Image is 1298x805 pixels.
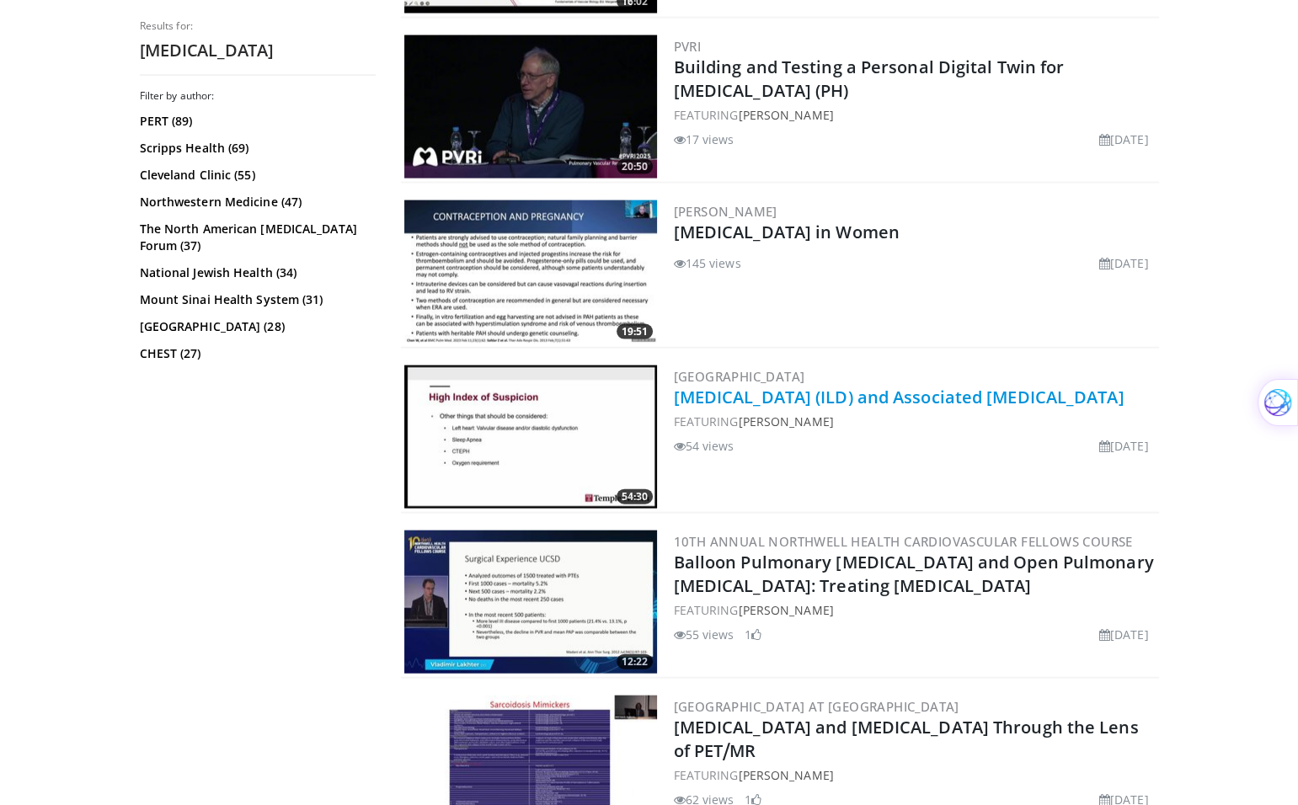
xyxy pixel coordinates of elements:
a: 10th Annual Northwell Health Cardiovascular Fellows Course [674,533,1133,550]
li: 1 [745,626,761,643]
a: [PERSON_NAME] [674,203,777,220]
span: 19:51 [617,324,653,339]
a: Cleveland Clinic (55) [140,167,371,184]
span: 12:22 [617,654,653,669]
span: 54:30 [617,489,653,504]
li: 55 views [674,626,734,643]
a: 19:51 [404,200,657,344]
li: 145 views [674,254,741,272]
img: d9e4642c-09f0-454f-80b0-d1b2a50b8ca4.300x170_q85_crop-smart_upscale.jpg [404,365,657,509]
li: 17 views [674,131,734,148]
a: PVRI [674,38,702,55]
a: [MEDICAL_DATA] in Women [674,221,900,243]
div: FEATURING [674,413,1156,430]
a: [PERSON_NAME] [738,602,833,618]
a: PERT (89) [140,113,371,130]
a: [PERSON_NAME] [738,767,833,783]
a: 12:22 [404,530,657,674]
div: FEATURING [674,601,1156,619]
a: Mount Sinai Health System (31) [140,291,371,308]
a: [PERSON_NAME] [738,107,833,123]
div: FEATURING [674,766,1156,784]
a: [GEOGRAPHIC_DATA] at [GEOGRAPHIC_DATA] [674,698,959,715]
img: fb75a643-7a63-4011-b92c-80ffa7a99acb.300x170_q85_crop-smart_upscale.jpg [404,35,657,179]
a: [MEDICAL_DATA] and [MEDICAL_DATA] Through the Lens of PET⧸MR [674,716,1139,762]
a: National Jewish Health (34) [140,264,371,281]
a: CHEST (27) [140,345,371,362]
a: [PERSON_NAME] [738,413,833,429]
div: FEATURING [674,106,1156,124]
a: [MEDICAL_DATA] (ILD) and Associated [MEDICAL_DATA] [674,386,1124,408]
li: [DATE] [1099,131,1149,148]
a: Northwestern Medicine (47) [140,194,371,211]
li: [DATE] [1099,626,1149,643]
li: [DATE] [1099,437,1149,455]
h3: Filter by author: [140,89,376,103]
h2: [MEDICAL_DATA] [140,40,376,61]
a: [GEOGRAPHIC_DATA] (28) [140,318,371,335]
a: [GEOGRAPHIC_DATA] [674,368,805,385]
a: Building and Testing a Personal Digital Twin for [MEDICAL_DATA] (PH) [674,56,1065,102]
a: 54:30 [404,365,657,509]
a: The North American [MEDICAL_DATA] Forum (37) [140,221,371,254]
img: d5ac4bfd-f0bb-4a03-b98a-9c3cc6a3b542.300x170_q85_crop-smart_upscale.jpg [404,530,657,674]
img: 914d668b-abfd-4a4d-85fb-4c80ae6622ce.300x170_q85_crop-smart_upscale.jpg [404,200,657,344]
a: Scripps Health (69) [140,140,371,157]
p: Results for: [140,19,376,33]
li: 54 views [674,437,734,455]
a: Balloon Pulmonary [MEDICAL_DATA] and Open Pulmonary [MEDICAL_DATA]: Treating [MEDICAL_DATA] [674,551,1154,597]
span: 20:50 [617,159,653,174]
a: 20:50 [404,35,657,179]
li: [DATE] [1099,254,1149,272]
